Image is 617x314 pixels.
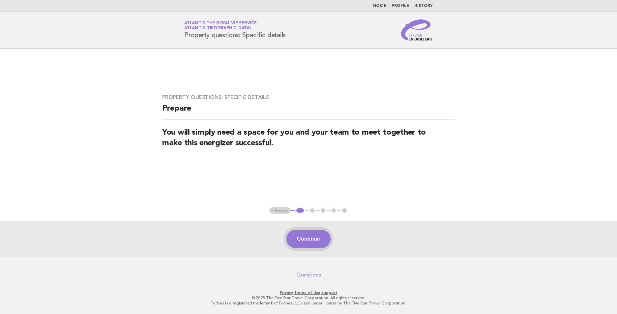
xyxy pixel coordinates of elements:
[162,127,455,154] h2: You will simply need a space for you and your team to meet together to make this energizer succes...
[107,290,510,295] p: · ·
[294,290,320,295] a: Terms of Use
[392,4,409,8] a: Profile
[295,207,305,214] button: 1
[107,295,510,301] p: © 2025 The Five Star Travel Corporation. All rights reserved.
[296,272,321,278] a: Questions
[280,290,293,295] a: Privacy
[184,26,251,31] span: Atlantis [GEOGRAPHIC_DATA]
[162,103,455,119] h2: Prepare
[184,21,286,39] h1: Property questions: Specific details
[162,94,455,101] h3: Property questions: Specific details
[321,290,338,295] a: Support
[373,4,386,8] a: Home
[401,19,433,40] img: Service Energizers
[184,21,257,30] a: Atlantis the Royal VIP ServiceAtlantis [GEOGRAPHIC_DATA]
[286,230,330,248] button: Continue
[107,301,510,306] p: Forbes is a registered trademark of Forbes LLC used under license by The Five Star Travel Corpora...
[414,4,433,8] a: History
